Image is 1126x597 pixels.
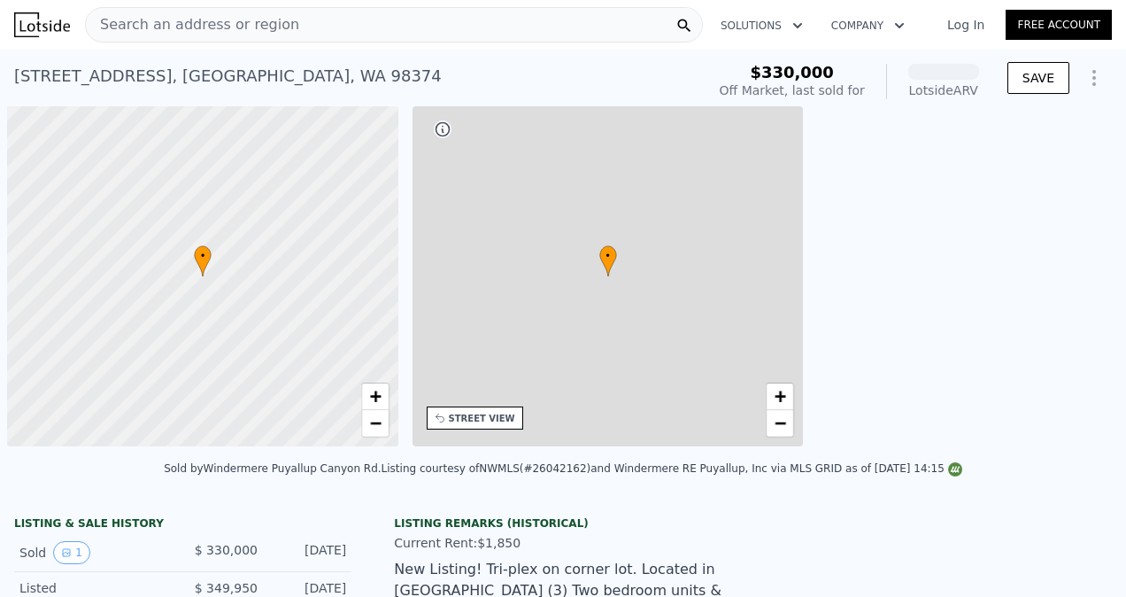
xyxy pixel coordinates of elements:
[775,412,786,434] span: −
[86,14,299,35] span: Search an address or region
[19,541,169,564] div: Sold
[477,536,521,550] span: $1,850
[767,410,793,437] a: Zoom out
[767,384,793,410] a: Zoom in
[382,462,962,475] div: Listing courtesy of NWMLS (#26042162) and Windermere RE Puyallup, Inc via MLS GRID as of [DATE] 1...
[14,12,70,37] img: Lotside
[14,516,351,534] div: LISTING & SALE HISTORY
[1007,62,1069,94] button: SAVE
[948,462,962,477] img: NWMLS Logo
[394,516,731,531] div: Listing Remarks (Historical)
[750,63,834,81] span: $330,000
[706,10,817,42] button: Solutions
[272,541,346,564] div: [DATE]
[19,579,169,597] div: Listed
[449,412,515,425] div: STREET VIEW
[1006,10,1112,40] a: Free Account
[272,579,346,597] div: [DATE]
[195,543,258,557] span: $ 330,000
[394,536,477,550] span: Current Rent:
[369,412,381,434] span: −
[194,245,212,276] div: •
[908,81,979,99] div: Lotside ARV
[194,248,212,264] span: •
[599,248,617,264] span: •
[775,385,786,407] span: +
[1076,60,1112,96] button: Show Options
[599,245,617,276] div: •
[14,64,442,89] div: [STREET_ADDRESS] , [GEOGRAPHIC_DATA] , WA 98374
[720,81,865,99] div: Off Market, last sold for
[362,384,389,410] a: Zoom in
[195,581,258,595] span: $ 349,950
[926,16,1006,34] a: Log In
[817,10,919,42] button: Company
[362,410,389,437] a: Zoom out
[53,541,90,564] button: View historical data
[369,385,381,407] span: +
[164,462,381,475] div: Sold by Windermere Puyallup Canyon Rd .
